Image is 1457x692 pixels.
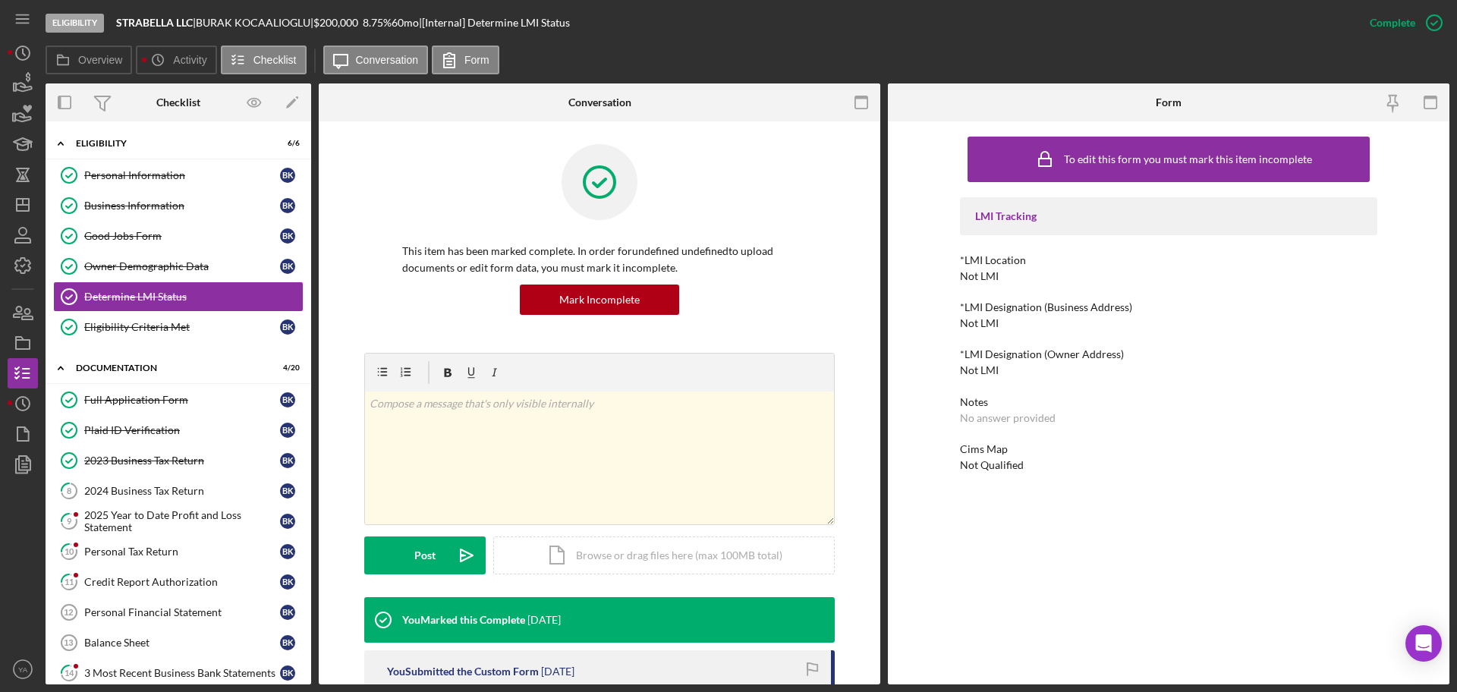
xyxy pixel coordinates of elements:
div: 4 / 20 [272,363,300,373]
a: Plaid ID VerificationBK [53,415,304,445]
label: Form [464,54,489,66]
div: Notes [960,396,1377,408]
div: Not Qualified [960,459,1024,471]
a: Eligibility Criteria MetBK [53,312,304,342]
div: Eligibility [46,14,104,33]
a: Personal InformationBK [53,160,304,190]
tspan: 9 [67,516,72,526]
div: B K [280,228,295,244]
label: Checklist [253,54,297,66]
div: You Submitted the Custom Form [387,665,539,678]
div: 60 mo [392,17,419,29]
time: 2025-09-02 17:40 [527,614,561,626]
a: 13Balance SheetBK [53,628,304,658]
div: B K [280,392,295,407]
button: Overview [46,46,132,74]
div: Open Intercom Messenger [1405,625,1442,662]
div: *LMI Designation (Owner Address) [960,348,1377,360]
div: 2025 Year to Date Profit and Loss Statement [84,509,280,533]
a: Full Application FormBK [53,385,304,415]
div: | [Internal] Determine LMI Status [419,17,570,29]
div: *LMI Designation (Business Address) [960,301,1377,313]
a: 10Personal Tax ReturnBK [53,536,304,567]
text: YA [18,665,28,674]
a: Good Jobs FormBK [53,221,304,251]
div: 2024 Business Tax Return [84,485,280,497]
div: B K [280,483,295,499]
div: No answer provided [960,412,1056,424]
div: BURAK KOCAALIOGLU | [196,17,313,29]
div: 6 / 6 [272,139,300,148]
div: 2023 Business Tax Return [84,455,280,467]
label: Overview [78,54,122,66]
div: You Marked this Complete [402,614,525,626]
div: B K [280,514,295,529]
div: *LMI Location [960,254,1377,266]
div: B K [280,198,295,213]
a: Business InformationBK [53,190,304,221]
div: Complete [1370,8,1415,38]
a: 92025 Year to Date Profit and Loss StatementBK [53,506,304,536]
div: Not LMI [960,317,999,329]
div: Not LMI [960,364,999,376]
div: Personal Information [84,169,280,181]
span: $200,000 [313,16,358,29]
div: B K [280,453,295,468]
label: Conversation [356,54,419,66]
button: Post [364,536,486,574]
div: Personal Tax Return [84,546,280,558]
time: 2025-09-02 17:38 [541,665,574,678]
div: B K [280,544,295,559]
button: Conversation [323,46,429,74]
div: | [116,17,196,29]
div: LMI Tracking [975,210,1362,222]
div: Personal Financial Statement [84,606,280,618]
tspan: 13 [64,638,73,647]
div: Full Application Form [84,394,280,406]
div: Eligibility [76,139,262,148]
button: Activity [136,46,216,74]
div: B K [280,319,295,335]
a: 11Credit Report AuthorizationBK [53,567,304,597]
button: Complete [1355,8,1449,38]
tspan: 10 [65,546,74,556]
div: Eligibility Criteria Met [84,321,280,333]
div: Balance Sheet [84,637,280,649]
div: Determine LMI Status [84,291,303,303]
div: B K [280,574,295,590]
a: 12Personal Financial StatementBK [53,597,304,628]
div: Post [414,536,436,574]
div: Plaid ID Verification [84,424,280,436]
div: Good Jobs Form [84,230,280,242]
label: Activity [173,54,206,66]
div: Checklist [156,96,200,109]
div: Owner Demographic Data [84,260,280,272]
div: Business Information [84,200,280,212]
div: Cims Map [960,443,1377,455]
div: Conversation [568,96,631,109]
p: This item has been marked complete. In order for undefined undefined to upload documents or edit ... [402,243,797,277]
div: Documentation [76,363,262,373]
div: B K [280,635,295,650]
a: 143 Most Recent Business Bank StatementsBK [53,658,304,688]
div: Not LMI [960,270,999,282]
div: To edit this form you must mark this item incomplete [1064,153,1312,165]
div: B K [280,665,295,681]
div: Mark Incomplete [559,285,640,315]
div: Form [1156,96,1182,109]
button: Mark Incomplete [520,285,679,315]
div: B K [280,605,295,620]
div: B K [280,423,295,438]
tspan: 8 [67,486,71,495]
tspan: 11 [65,577,74,587]
a: 2023 Business Tax ReturnBK [53,445,304,476]
div: 3 Most Recent Business Bank Statements [84,667,280,679]
button: Checklist [221,46,307,74]
button: YA [8,654,38,684]
a: Owner Demographic DataBK [53,251,304,282]
a: Determine LMI Status [53,282,304,312]
tspan: 14 [65,668,74,678]
a: 82024 Business Tax ReturnBK [53,476,304,506]
button: Form [432,46,499,74]
b: STRABELLA LLC [116,16,193,29]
